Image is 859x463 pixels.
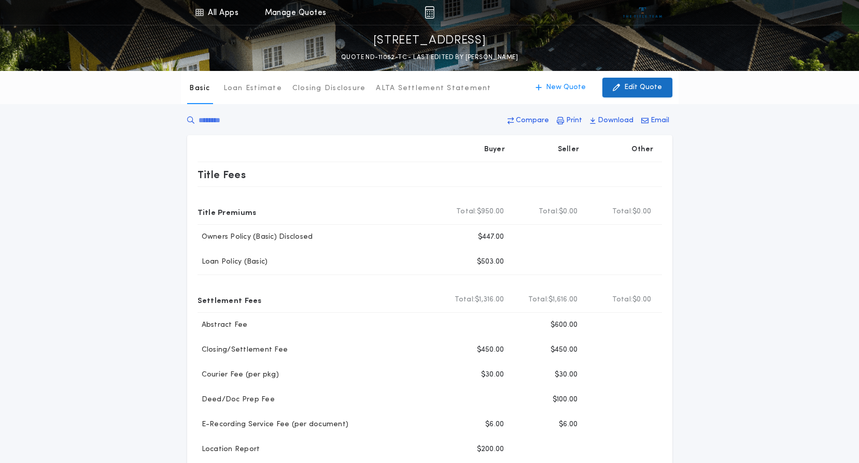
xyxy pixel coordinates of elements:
span: $1,616.00 [548,295,578,305]
button: Download [587,111,637,130]
p: [STREET_ADDRESS] [373,33,486,49]
button: Compare [504,111,552,130]
p: New Quote [546,82,586,93]
b: Total: [456,207,477,217]
p: $503.00 [477,257,504,267]
b: Total: [528,295,549,305]
p: $447.00 [478,232,504,242]
p: $6.00 [559,419,578,430]
p: ALTA Settlement Statement [376,83,491,94]
p: $100.00 [553,395,578,405]
span: $0.00 [632,207,651,217]
span: $0.00 [632,295,651,305]
p: Print [566,115,582,126]
img: vs-icon [623,7,662,18]
p: Settlement Fees [198,292,262,308]
p: Email [651,115,669,126]
p: Other [631,144,653,155]
span: $0.00 [559,207,578,217]
button: Email [638,111,672,130]
p: Abstract Fee [198,320,248,330]
p: Loan Estimate [223,83,282,94]
p: Seller [558,144,580,155]
p: Loan Policy (Basic) [198,257,268,267]
p: $450.00 [551,345,578,355]
span: $1,316.00 [475,295,504,305]
button: Print [554,111,585,130]
p: Owners Policy (Basic) Disclosed [198,232,313,242]
p: Title Fees [198,166,246,183]
span: $950.00 [477,207,504,217]
img: img [425,6,434,19]
p: Compare [516,115,549,126]
p: E-Recording Service Fee (per document) [198,419,349,430]
p: $30.00 [481,370,504,380]
p: QUOTE ND-11052-TC - LAST EDITED BY [PERSON_NAME] [341,52,518,63]
button: New Quote [525,78,596,97]
b: Total: [455,295,475,305]
p: Deed/Doc Prep Fee [198,395,275,405]
p: $200.00 [477,444,504,455]
button: Edit Quote [602,78,672,97]
p: Basic [189,83,210,94]
p: $6.00 [485,419,504,430]
p: Location Report [198,444,260,455]
p: Closing/Settlement Fee [198,345,288,355]
p: $450.00 [477,345,504,355]
p: Title Premiums [198,204,257,220]
p: Closing Disclosure [292,83,366,94]
p: $30.00 [555,370,578,380]
b: Total: [539,207,559,217]
p: $600.00 [551,320,578,330]
p: Buyer [484,144,505,155]
p: Edit Quote [624,82,662,93]
b: Total: [612,207,633,217]
b: Total: [612,295,633,305]
p: Courier Fee (per pkg) [198,370,279,380]
p: Download [598,115,633,126]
